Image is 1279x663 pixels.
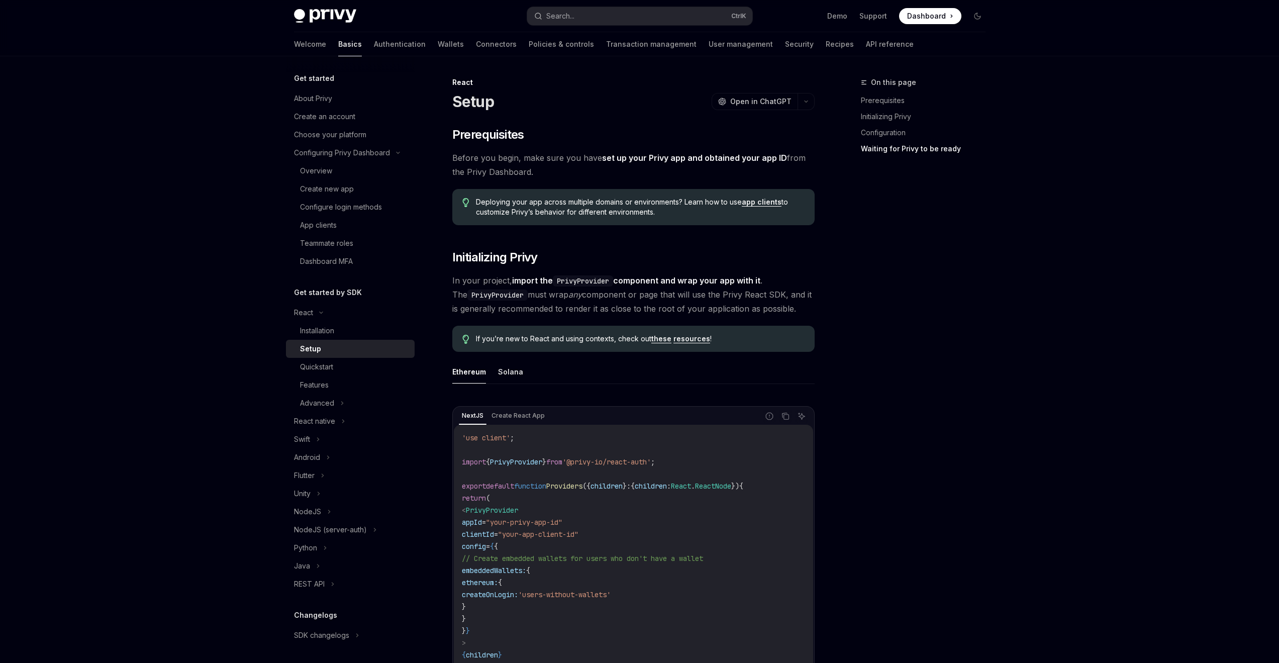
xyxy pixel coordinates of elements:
[300,255,353,267] div: Dashboard MFA
[294,578,325,590] div: REST API
[294,92,332,105] div: About Privy
[300,165,332,177] div: Overview
[498,530,578,539] span: "your-app-client-id"
[286,126,415,144] a: Choose your platform
[374,32,426,56] a: Authentication
[294,488,311,500] div: Unity
[294,609,337,621] h5: Changelogs
[300,201,382,213] div: Configure login methods
[730,97,792,107] span: Open in ChatGPT
[294,524,367,536] div: NodeJS (server-auth)
[518,590,611,599] span: 'users-without-wallets'
[286,322,415,340] a: Installation
[486,542,490,551] span: =
[300,379,329,391] div: Features
[712,93,798,110] button: Open in ChatGPT
[529,32,594,56] a: Policies & controls
[294,111,355,123] div: Create an account
[300,325,334,337] div: Installation
[286,358,415,376] a: Quickstart
[438,32,464,56] a: Wallets
[294,32,326,56] a: Welcome
[861,125,994,141] a: Configuration
[459,410,486,422] div: NextJS
[462,457,486,466] span: import
[691,482,695,491] span: .
[490,457,542,466] span: PrivyProvider
[294,469,315,482] div: Flutter
[286,180,415,198] a: Create new app
[486,494,490,503] span: (
[452,360,486,384] button: Ethereum
[286,216,415,234] a: App clients
[795,410,808,423] button: Ask AI
[907,11,946,21] span: Dashboard
[476,334,804,344] span: If you’re new to React and using contexts, check out !
[631,482,635,491] span: {
[763,410,776,423] button: Report incorrect code
[462,482,486,491] span: export
[294,560,310,572] div: Java
[486,482,514,491] span: default
[739,482,743,491] span: {
[286,252,415,270] a: Dashboard MFA
[494,542,498,551] span: {
[635,482,667,491] span: children
[462,518,482,527] span: appId
[286,108,415,126] a: Create an account
[562,457,651,466] span: '@privy-io/react-auth'
[300,219,337,231] div: App clients
[300,183,354,195] div: Create new app
[286,340,415,358] a: Setup
[859,11,887,21] a: Support
[582,482,591,491] span: ({
[294,129,366,141] div: Choose your platform
[553,275,613,287] code: PrivyProvider
[861,141,994,157] a: Waiting for Privy to be ready
[462,578,498,587] span: ethereum:
[300,237,353,249] div: Teammate roles
[476,32,517,56] a: Connectors
[467,290,528,301] code: PrivyProvider
[452,127,524,143] span: Prerequisites
[709,32,773,56] a: User management
[294,451,320,463] div: Android
[486,457,490,466] span: {
[462,494,486,503] span: return
[462,506,466,515] span: <
[512,275,760,286] strong: import the component and wrap your app with it
[695,482,731,491] span: ReactNode
[731,482,739,491] span: })
[827,11,847,21] a: Demo
[494,530,498,539] span: =
[546,10,574,22] div: Search...
[526,566,530,575] span: {
[286,234,415,252] a: Teammate roles
[286,376,415,394] a: Features
[785,32,814,56] a: Security
[490,542,494,551] span: {
[606,32,697,56] a: Transaction management
[742,198,781,207] a: app clients
[462,602,466,611] span: }
[452,273,815,316] span: In your project, . The must wrap component or page that will use the Privy React SDK, and it is g...
[294,147,390,159] div: Configuring Privy Dashboard
[462,433,510,442] span: 'use client'
[294,629,349,641] div: SDK changelogs
[486,518,562,527] span: "your-privy-app-id"
[498,578,502,587] span: {
[542,457,546,466] span: }
[826,32,854,56] a: Recipes
[466,506,518,515] span: PrivyProvider
[623,482,627,491] span: }
[627,482,631,491] span: :
[651,457,655,466] span: ;
[294,542,317,554] div: Python
[591,482,623,491] span: children
[294,506,321,518] div: NodeJS
[300,361,333,373] div: Quickstart
[462,530,494,539] span: clientId
[667,482,671,491] span: :
[286,162,415,180] a: Overview
[462,554,703,563] span: // Create embedded wallets for users who don't have a wallet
